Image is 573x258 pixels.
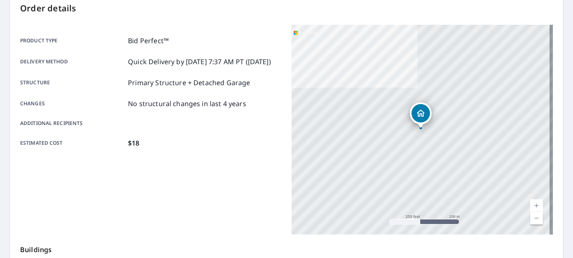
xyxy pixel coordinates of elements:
p: Additional recipients [20,120,125,127]
p: Estimated cost [20,138,125,148]
p: Delivery method [20,57,125,67]
p: Product type [20,36,125,46]
p: Bid Perfect™ [128,36,169,46]
div: Dropped pin, building 1, Residential property, 6920 Caviro Ln Boynton Beach, FL 33437 [410,102,432,128]
p: $18 [128,138,139,148]
p: Quick Delivery by [DATE] 7:37 AM PT ([DATE]) [128,57,271,67]
p: No structural changes in last 4 years [128,99,246,109]
p: Order details [20,2,553,15]
p: Primary Structure + Detached Garage [128,78,250,88]
a: Current Level 17, Zoom Out [530,212,543,224]
p: Changes [20,99,125,109]
a: Current Level 17, Zoom In [530,199,543,212]
p: Structure [20,78,125,88]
